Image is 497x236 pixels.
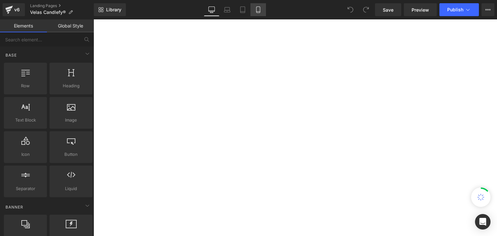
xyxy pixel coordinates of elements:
[439,3,479,16] button: Publish
[250,3,266,16] a: Mobile
[106,7,121,13] span: Library
[30,3,94,8] a: Landing Pages
[47,19,94,32] a: Global Style
[344,3,357,16] button: Undo
[404,3,437,16] a: Preview
[219,3,235,16] a: Laptop
[447,7,463,12] span: Publish
[204,3,219,16] a: Desktop
[3,3,25,16] a: v6
[6,117,45,123] span: Text Block
[6,185,45,192] span: Separator
[481,3,494,16] button: More
[30,10,66,15] span: Velas Candlefy®
[5,204,24,210] span: Banner
[6,151,45,158] span: Icon
[51,82,91,89] span: Heading
[51,151,91,158] span: Button
[359,3,372,16] button: Redo
[6,82,45,89] span: Row
[412,6,429,13] span: Preview
[383,6,393,13] span: Save
[475,214,491,230] div: Open Intercom Messenger
[235,3,250,16] a: Tablet
[51,185,91,192] span: Liquid
[5,52,17,58] span: Base
[94,3,126,16] a: New Library
[13,5,21,14] div: v6
[51,117,91,123] span: Image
